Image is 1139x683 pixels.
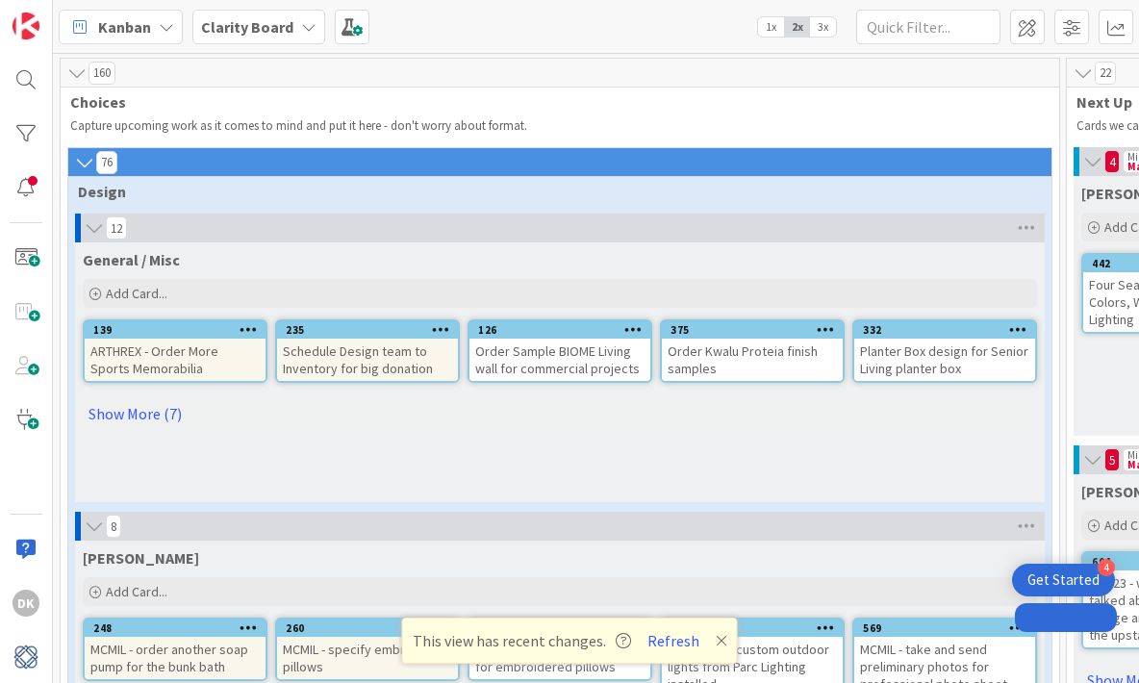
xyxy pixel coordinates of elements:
div: 567 [662,620,843,637]
div: 260MCMIL - specify embroidered pillows [277,620,458,679]
div: Order Kwalu Proteia finish samples [662,339,843,381]
div: 375Order Kwalu Proteia finish samples [662,321,843,381]
span: 2x [784,17,810,37]
span: 22 [1095,62,1116,85]
div: 4 [1098,559,1115,576]
div: 235 [277,321,458,339]
div: 126 [478,323,650,337]
div: 139 [85,321,266,339]
div: 332 [863,323,1035,337]
div: 139 [93,323,266,337]
span: 12 [106,216,127,240]
div: 248 [93,621,266,635]
div: 332Planter Box design for Senior Living planter box [854,321,1035,381]
span: 8 [106,515,121,538]
span: MCMIL McMillon [83,548,199,568]
div: 567 [671,621,843,635]
div: 235Schedule Design team to Inventory for big donation [277,321,458,381]
span: Add Card... [106,285,167,302]
div: 139ARTHREX - Order More Sports Memorabilia [85,321,266,381]
div: MCMIL - specify embroidered pillows [277,637,458,679]
div: 126 [469,321,650,339]
div: 126Order Sample BIOME Living wall for commercial projects [469,321,650,381]
a: 375Order Kwalu Proteia finish samples [660,319,845,383]
span: 4 [1104,150,1120,173]
span: Choices [70,92,1035,112]
img: avatar [13,644,39,670]
div: 248MCMIL - order another soap pump for the bunk bath [85,620,266,679]
span: Design [78,182,1027,201]
b: Clarity Board [201,17,293,37]
div: Schedule Design team to Inventory for big donation [277,339,458,381]
input: Quick Filter... [856,10,1000,44]
p: Capture upcoming work as it comes to mind and put it here - don't worry about format. [70,118,1050,134]
span: General / Misc [83,250,180,269]
a: 235Schedule Design team to Inventory for big donation [275,319,460,383]
div: Open Get Started checklist, remaining modules: 4 [1012,564,1115,596]
div: 569 [863,621,1035,635]
span: 5 [1104,448,1120,471]
a: 248MCMIL - order another soap pump for the bunk bath [83,618,267,681]
div: 375 [662,321,843,339]
div: 235 [286,323,458,337]
a: 126Order Sample BIOME Living wall for commercial projects [468,319,652,383]
span: 76 [96,151,117,174]
a: 260MCMIL - specify embroidered pillows [275,618,460,681]
span: Kanban [98,15,151,38]
div: Get Started [1027,570,1100,590]
a: Show More (7) [83,398,1037,429]
div: Planter Box design for Senior Living planter box [854,339,1035,381]
div: MCMIL - order another soap pump for the bunk bath [85,637,266,679]
div: Order Sample BIOME Living wall for commercial projects [469,339,650,381]
div: DK [13,590,39,617]
div: 260 [286,621,458,635]
div: 260 [277,620,458,637]
div: 375 [671,323,843,337]
a: 139ARTHREX - Order More Sports Memorabilia [83,319,267,383]
div: 569 [854,620,1035,637]
img: Visit kanbanzone.com [13,13,39,39]
a: 332Planter Box design for Senior Living planter box [852,319,1037,383]
span: 1x [758,17,784,37]
div: 248 [85,620,266,637]
span: Add Card... [106,583,167,600]
div: 332 [854,321,1035,339]
span: 160 [89,62,115,85]
button: Refresh [641,628,706,653]
span: This view has recent changes. [413,629,631,652]
div: ARTHREX - Order More Sports Memorabilia [85,339,266,381]
span: 3x [810,17,836,37]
